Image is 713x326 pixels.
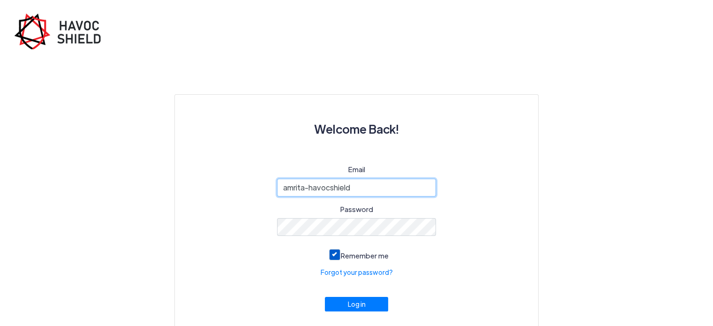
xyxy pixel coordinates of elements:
span: Remember me [341,251,389,260]
img: havoc-shield-register-logo.png [14,13,108,49]
button: Log in [325,297,389,311]
h3: Welcome Back! [197,117,516,141]
label: Email [348,164,365,175]
label: Password [340,204,373,215]
a: Forgot your password? [321,267,393,277]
